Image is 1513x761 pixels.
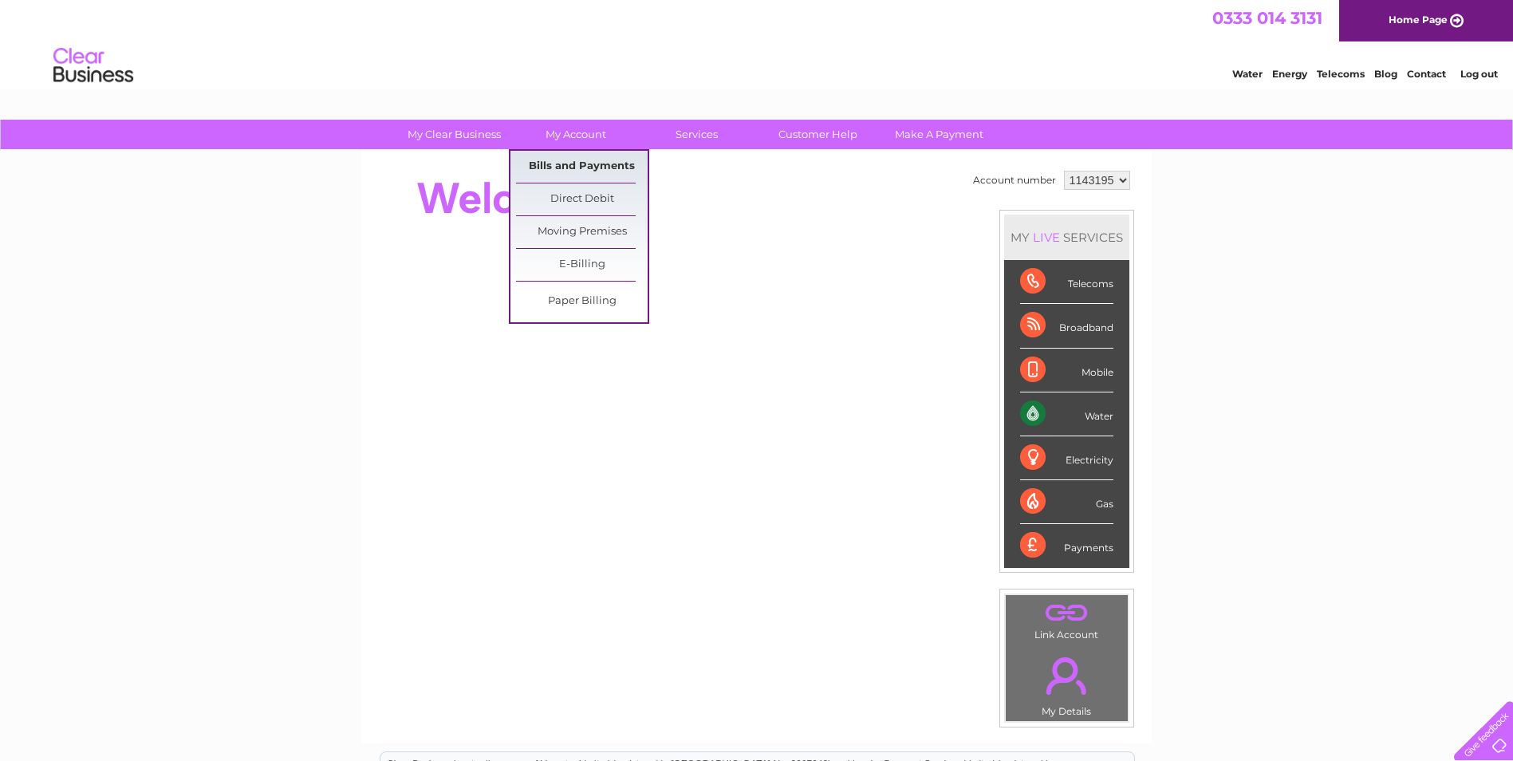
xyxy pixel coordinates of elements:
[752,120,884,149] a: Customer Help
[380,9,1134,77] div: Clear Business is a trading name of Verastar Limited (registered in [GEOGRAPHIC_DATA] No. 3667643...
[388,120,520,149] a: My Clear Business
[1010,648,1124,704] a: .
[516,216,648,248] a: Moving Premises
[969,167,1060,194] td: Account number
[516,183,648,215] a: Direct Debit
[1020,304,1113,348] div: Broadband
[1020,260,1113,304] div: Telecoms
[1407,68,1446,80] a: Contact
[516,249,648,281] a: E-Billing
[873,120,1005,149] a: Make A Payment
[1005,644,1129,722] td: My Details
[1212,8,1322,28] a: 0333 014 3131
[1232,68,1263,80] a: Water
[1020,524,1113,567] div: Payments
[1005,594,1129,645] td: Link Account
[1272,68,1307,80] a: Energy
[516,151,648,183] a: Bills and Payments
[1010,599,1124,627] a: .
[1020,349,1113,392] div: Mobile
[1004,215,1129,260] div: MY SERVICES
[1020,480,1113,524] div: Gas
[1020,392,1113,436] div: Water
[1030,230,1063,245] div: LIVE
[510,120,641,149] a: My Account
[516,286,648,317] a: Paper Billing
[1317,68,1365,80] a: Telecoms
[631,120,762,149] a: Services
[53,41,134,90] img: logo.png
[1460,68,1498,80] a: Log out
[1374,68,1397,80] a: Blog
[1020,436,1113,480] div: Electricity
